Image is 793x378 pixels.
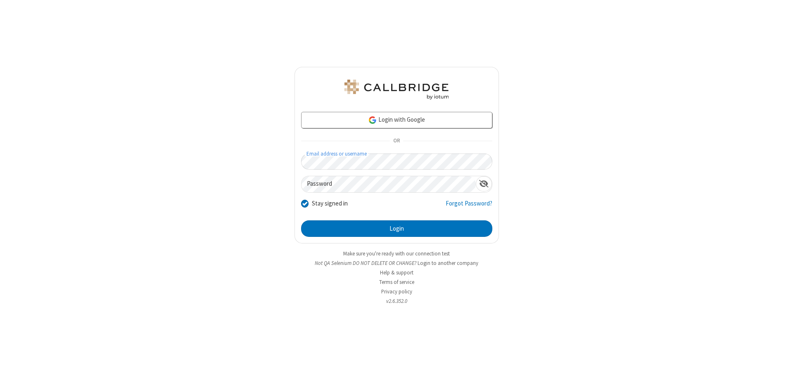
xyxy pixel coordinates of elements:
span: OR [390,135,403,147]
a: Terms of service [379,279,414,286]
li: Not QA Selenium DO NOT DELETE OR CHANGE? [294,259,499,267]
a: Make sure you're ready with our connection test [343,250,450,257]
a: Privacy policy [381,288,412,295]
button: Login to another company [418,259,478,267]
input: Email address or username [301,154,492,170]
img: QA Selenium DO NOT DELETE OR CHANGE [343,80,450,99]
a: Forgot Password? [446,199,492,215]
button: Login [301,220,492,237]
a: Login with Google [301,112,492,128]
label: Stay signed in [312,199,348,208]
input: Password [302,176,476,192]
a: Help & support [380,269,413,276]
img: google-icon.png [368,116,377,125]
li: v2.6.352.0 [294,297,499,305]
div: Show password [476,176,492,191]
